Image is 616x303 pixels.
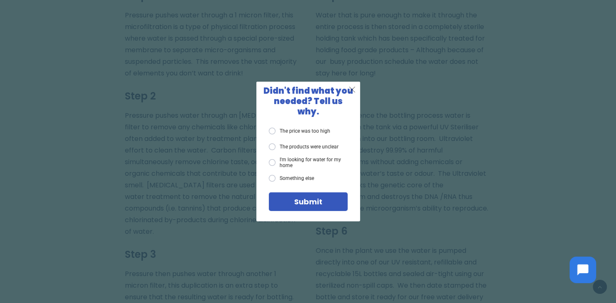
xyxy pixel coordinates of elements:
label: Something else [269,175,314,182]
span: Submit [294,196,322,207]
iframe: Chatbot [561,248,604,291]
label: The products were unclear [269,143,338,150]
label: I'm looking for water for my home [269,157,347,169]
span: X [348,84,356,95]
label: The price was too high [269,128,330,134]
span: Didn't find what you needed? Tell us why. [263,85,353,117]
